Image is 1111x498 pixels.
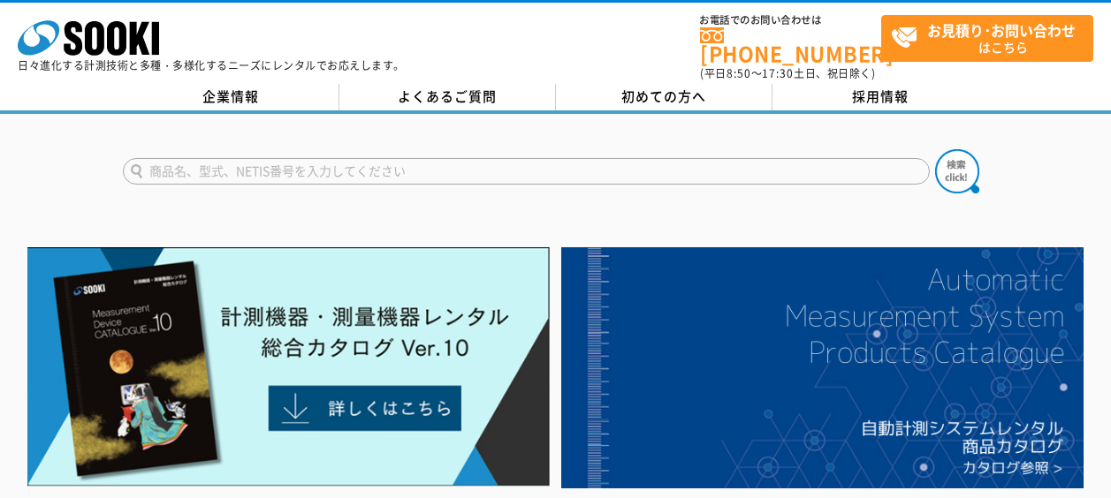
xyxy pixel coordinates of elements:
[556,84,772,110] a: 初めての方へ
[927,19,1076,41] strong: お見積り･お問い合わせ
[772,84,989,110] a: 採用情報
[762,65,794,81] span: 17:30
[123,158,930,185] input: 商品名、型式、NETIS番号を入力してください
[891,16,1092,60] span: はこちら
[935,149,979,193] img: btn_search.png
[561,247,1084,488] img: 自動計測システムカタログ
[18,60,405,71] p: 日々進化する計測技術と多種・多様化するニーズにレンタルでお応えします。
[700,15,881,26] span: お電話でのお問い合わせは
[27,247,550,487] img: Catalog Ver10
[700,27,881,64] a: [PHONE_NUMBER]
[621,87,706,106] span: 初めての方へ
[700,65,875,81] span: (平日 ～ 土日、祝日除く)
[339,84,556,110] a: よくあるご質問
[123,84,339,110] a: 企業情報
[881,15,1093,62] a: お見積り･お問い合わせはこちら
[727,65,751,81] span: 8:50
